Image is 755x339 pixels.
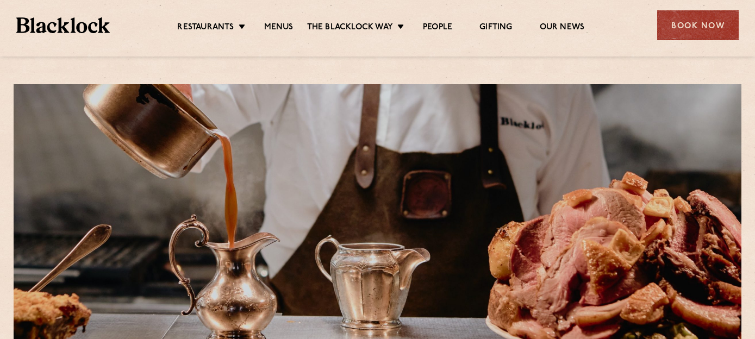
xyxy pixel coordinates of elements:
img: BL_Textured_Logo-footer-cropped.svg [16,17,110,33]
a: Gifting [479,22,512,34]
div: Book Now [657,10,739,40]
a: Our News [540,22,585,34]
a: The Blacklock Way [307,22,393,34]
a: Menus [264,22,294,34]
a: Restaurants [177,22,234,34]
a: People [423,22,452,34]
